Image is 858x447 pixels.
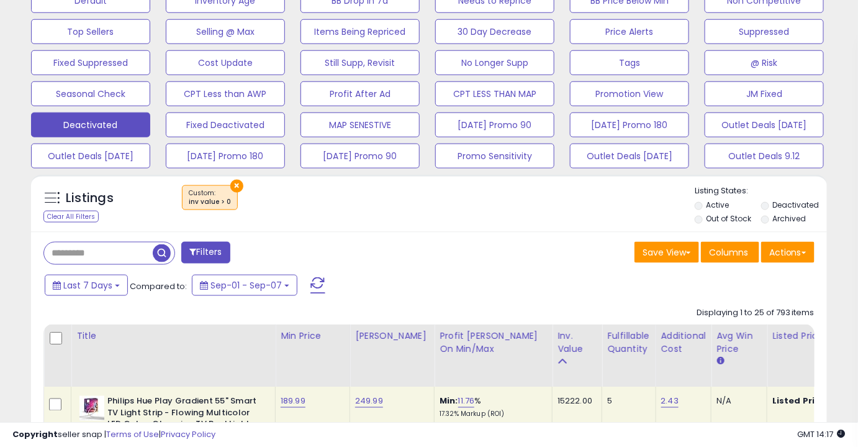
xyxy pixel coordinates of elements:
[705,144,824,168] button: Outlet Deals 9.12
[661,395,679,408] a: 2.43
[695,185,827,197] p: Listing States:
[281,329,345,343] div: Min Price
[709,246,748,259] span: Columns
[189,198,231,206] div: inv value > 0
[181,242,230,264] button: Filters
[355,329,429,343] div: [PERSON_NAME]
[570,50,689,75] button: Tags
[355,395,383,408] a: 249.99
[607,396,646,407] div: 5
[570,144,689,168] button: Outlet Deals [DATE]
[300,50,420,75] button: Still Supp, Revisit
[166,144,285,168] button: [DATE] Promo 180
[31,144,150,168] button: Outlet Deals [DATE]
[705,81,824,106] button: JM Fixed
[773,200,820,210] label: Deactivated
[798,428,846,440] span: 2025-09-15 14:17 GMT
[661,329,707,356] div: Additional Cost
[697,307,815,319] div: Displaying 1 to 25 of 793 items
[773,213,806,224] label: Archived
[761,242,815,263] button: Actions
[705,50,824,75] button: @ Risk
[435,325,553,387] th: The percentage added to the cost of goods (COGS) that forms the calculator for Min & Max prices.
[166,19,285,44] button: Selling @ Max
[76,329,270,343] div: Title
[31,19,150,44] button: Top Sellers
[570,113,689,137] button: [DATE] Promo 180
[300,144,420,168] button: [DATE] Promo 90
[130,280,187,292] span: Compared to:
[701,242,759,263] button: Columns
[607,329,650,356] div: Fulfillable Quantity
[192,275,297,296] button: Sep-01 - Sep-07
[300,113,420,137] button: MAP SENESTIVE
[440,396,543,419] div: %
[716,356,724,367] small: Avg Win Price.
[166,81,285,106] button: CPT Less than AWP
[12,428,58,440] strong: Copyright
[706,213,751,224] label: Out of Stock
[435,81,554,106] button: CPT LESS THAN MAP
[161,428,215,440] a: Privacy Policy
[440,395,458,407] b: Min:
[281,395,305,408] a: 189.99
[558,329,597,356] div: Inv. value
[440,329,547,356] div: Profit [PERSON_NAME] on Min/Max
[435,113,554,137] button: [DATE] Promo 90
[166,50,285,75] button: Cost Update
[440,410,543,419] p: 17.32% Markup (ROI)
[705,113,824,137] button: Outlet Deals [DATE]
[230,180,243,193] button: ×
[43,211,99,223] div: Clear All Filters
[31,113,150,137] button: Deactivated
[435,50,554,75] button: No Longer Supp
[166,113,285,137] button: Fixed Deactivated
[716,396,757,407] div: N/A
[558,396,592,407] div: 15222.00
[300,81,420,106] button: Profit After Ad
[106,428,159,440] a: Terms of Use
[570,19,689,44] button: Price Alerts
[45,275,128,296] button: Last 7 Days
[458,395,475,408] a: 11.76
[706,200,729,210] label: Active
[772,395,829,407] b: Listed Price:
[570,81,689,106] button: Promotion View
[189,188,231,207] span: Custom:
[12,429,215,441] div: seller snap | |
[63,279,112,292] span: Last 7 Days
[66,190,114,207] h5: Listings
[705,19,824,44] button: Suppressed
[31,81,150,106] button: Seasonal Check
[31,50,150,75] button: Fixed Suppressed
[435,19,554,44] button: 30 Day Decrease
[210,279,282,292] span: Sep-01 - Sep-07
[79,396,104,421] img: 411PcowygIL._SL40_.jpg
[634,242,699,263] button: Save View
[435,144,554,168] button: Promo Sensitivity
[300,19,420,44] button: Items Being Repriced
[716,329,762,356] div: Avg Win Price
